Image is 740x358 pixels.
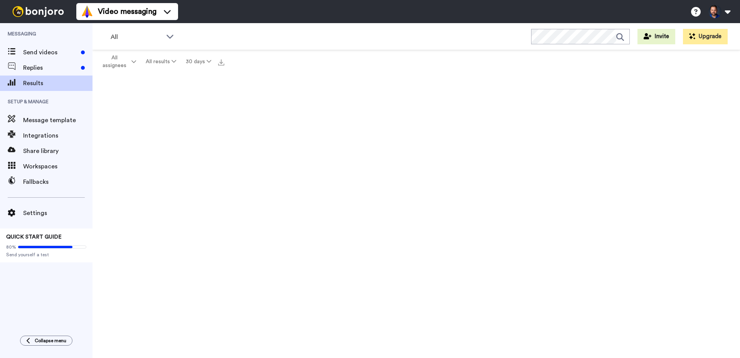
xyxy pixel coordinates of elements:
[94,51,141,72] button: All assignees
[218,59,224,66] img: export.svg
[6,244,16,250] span: 80%
[98,6,156,17] span: Video messaging
[141,55,181,69] button: All results
[23,116,92,125] span: Message template
[6,252,86,258] span: Send yourself a test
[23,79,92,88] span: Results
[23,146,92,156] span: Share library
[81,5,93,18] img: vm-color.svg
[23,208,92,218] span: Settings
[99,54,130,69] span: All assignees
[23,48,78,57] span: Send videos
[6,234,62,240] span: QUICK START GUIDE
[637,29,675,44] button: Invite
[216,56,227,67] button: Export all results that match these filters now.
[35,338,66,344] span: Collapse menu
[23,177,92,187] span: Fallbacks
[181,55,216,69] button: 30 days
[111,32,162,42] span: All
[23,131,92,140] span: Integrations
[9,6,67,17] img: bj-logo-header-white.svg
[23,63,78,72] span: Replies
[683,29,728,44] button: Upgrade
[20,336,72,346] button: Collapse menu
[23,162,92,171] span: Workspaces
